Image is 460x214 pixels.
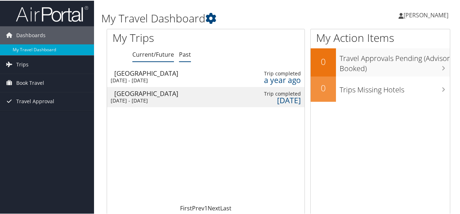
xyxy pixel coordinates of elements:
[262,76,301,83] div: a year ago
[399,4,456,25] a: [PERSON_NAME]
[340,80,450,94] h3: Trips Missing Hotels
[204,204,208,211] a: 1
[311,81,336,93] h2: 0
[404,10,448,18] span: [PERSON_NAME]
[16,5,88,22] img: airportal-logo.png
[311,55,336,67] h2: 0
[208,204,220,211] a: Next
[111,77,178,83] div: [DATE] - [DATE]
[220,204,231,211] a: Last
[311,30,450,45] h1: My Action Items
[16,73,44,91] span: Book Travel
[132,50,174,58] a: Current/Future
[340,49,450,73] h3: Travel Approvals Pending (Advisor Booked)
[262,90,301,96] div: Trip completed
[16,26,46,44] span: Dashboards
[114,69,182,76] div: [GEOGRAPHIC_DATA]
[111,97,178,103] div: [DATE] - [DATE]
[311,48,450,75] a: 0Travel Approvals Pending (Advisor Booked)
[262,70,301,76] div: Trip completed
[262,96,301,103] div: [DATE]
[16,92,54,110] span: Travel Approval
[101,10,337,25] h1: My Travel Dashboard
[114,89,182,96] div: [GEOGRAPHIC_DATA]
[192,204,204,211] a: Prev
[179,50,191,58] a: Past
[311,76,450,101] a: 0Trips Missing Hotels
[112,30,217,45] h1: My Trips
[16,55,29,73] span: Trips
[180,204,192,211] a: First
